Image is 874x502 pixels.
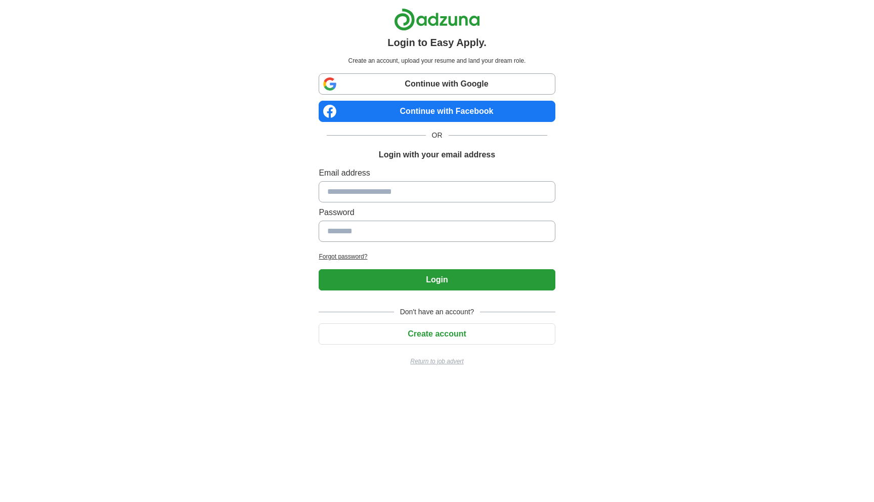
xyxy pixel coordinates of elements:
p: Create an account, upload your resume and land your dream role. [321,56,553,65]
a: Return to job advert [319,357,555,366]
a: Create account [319,329,555,338]
a: Continue with Google [319,73,555,95]
button: Create account [319,323,555,345]
img: Adzuna logo [394,8,480,31]
a: Forgot password? [319,252,555,261]
h1: Login with your email address [379,149,495,161]
a: Continue with Facebook [319,101,555,122]
label: Email address [319,167,555,179]
span: Don't have an account? [394,307,480,317]
span: OR [426,130,449,141]
button: Login [319,269,555,290]
label: Password [319,206,555,219]
h1: Login to Easy Apply. [387,35,487,50]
